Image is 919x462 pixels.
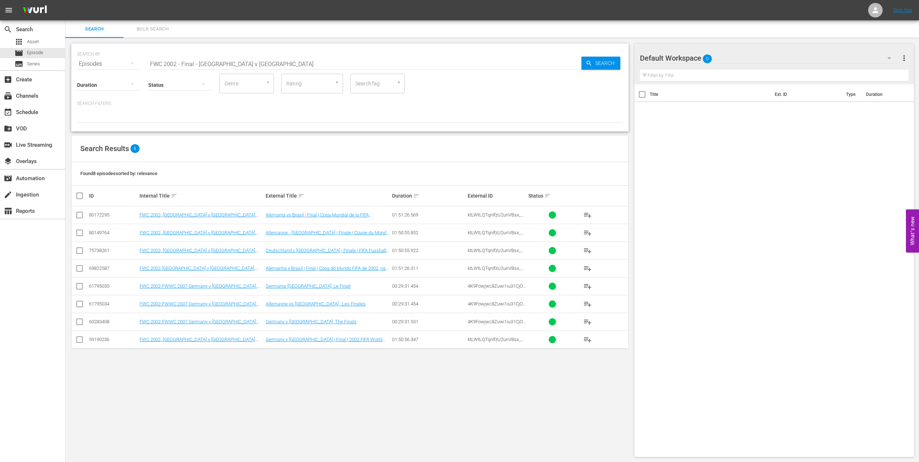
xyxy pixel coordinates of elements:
a: FWC 2002, [GEOGRAPHIC_DATA] v [GEOGRAPHIC_DATA], Final - FMR (DE) [140,248,259,259]
div: Status [528,191,577,200]
span: Search [70,25,119,33]
span: ktLWtLQTqnIfzU2unVBsx_POR [468,266,524,276]
span: playlist_add [583,211,592,219]
div: 59190236 [89,337,137,342]
span: playlist_add [583,246,592,255]
div: 00:29:31.454 [392,283,465,289]
a: Deutschland v [GEOGRAPHIC_DATA] | Finale | FIFA Fussball-Weltmeisterschaft Korea/[GEOGRAPHIC_DATA... [266,248,389,264]
span: Schedule [4,108,12,117]
button: more_vert [900,49,908,67]
div: 01:51:26.311 [392,266,465,271]
a: FWC 2002, [GEOGRAPHIC_DATA] v [GEOGRAPHIC_DATA], Final - FMR (ES) + Rebrand Promo 2 [140,212,259,223]
button: playlist_add [579,206,596,224]
p: Search Filters: [77,101,623,107]
span: playlist_add [583,317,592,326]
span: sort [298,192,305,199]
div: 01:50:55.922 [392,248,465,253]
span: Automation [4,174,12,183]
th: Ext. ID [770,84,842,105]
span: Channels [4,92,12,100]
span: Search Results [80,144,129,153]
span: Asset [15,37,23,46]
div: 75738261 [89,248,137,253]
span: Ingestion [4,190,12,199]
a: Germany v [GEOGRAPHIC_DATA]: The Finals [266,319,356,324]
div: Duration [392,191,465,200]
div: Episodes [77,54,141,74]
div: External Title [266,191,390,200]
div: 61795034 [89,301,137,307]
div: 80172295 [89,212,137,218]
span: ktLWtLQTqnIfzU2unVBsx_DE [468,248,524,259]
span: playlist_add [583,335,592,344]
div: 61795035 [89,283,137,289]
span: ktLWtLQTqnIfzU2unVBsx_FR [468,230,524,241]
span: 4K9Fowjwc8Zuwi1iu31CjO_ITA [468,283,526,294]
div: 69822587 [89,266,137,271]
span: Bulk Search [128,25,177,33]
span: sort [544,192,551,199]
button: playlist_add [579,242,596,259]
span: ktLWtLQTqnIfzU2unVBsx_ENG [468,337,524,348]
span: playlist_add [583,282,592,291]
div: 00:29:31.531 [392,319,465,324]
a: Alemania vs Brasil | Final | Copa Mundial de la FIFA [GEOGRAPHIC_DATA]/[GEOGRAPHIC_DATA] 2002™ | ... [266,212,387,228]
button: playlist_add [579,295,596,313]
a: FWC 2002-FWWC 2007 Germany v [GEOGRAPHIC_DATA]: The Finals (IT) [140,283,260,294]
th: Duration [862,84,905,105]
button: Open [265,79,271,86]
button: playlist_add [579,313,596,331]
span: menu [4,6,13,15]
span: 0 [703,51,712,66]
span: Create [4,75,12,84]
div: ID [89,193,137,199]
button: playlist_add [579,260,596,277]
span: Asset [27,38,39,45]
button: Open [395,79,402,86]
button: playlist_add [579,224,596,242]
a: FWC 2002-FWWC 2007 Germany v [GEOGRAPHIC_DATA]: The Finals (FR) [140,301,260,312]
a: FWC 2002, [GEOGRAPHIC_DATA] v [GEOGRAPHIC_DATA], Final - FMR (FR) [140,230,259,241]
div: 01:51:26.569 [392,212,465,218]
div: 00:29:31.454 [392,301,465,307]
a: Germany v [GEOGRAPHIC_DATA] | Final | 2002 FIFA World Cup [GEOGRAPHIC_DATA]/[GEOGRAPHIC_DATA]™ | ... [266,337,385,353]
button: Search [581,57,620,70]
div: 01:50:56.347 [392,337,465,342]
a: FWC 2002, [GEOGRAPHIC_DATA] v [GEOGRAPHIC_DATA] (EN) [140,337,258,348]
span: Search [4,25,12,34]
a: Allemagne vs [GEOGRAPHIC_DATA] : Les Finales [266,301,366,307]
div: External ID [468,193,526,199]
span: 4K9Fowjwc8Zuwi1iu31CjO_FR [468,301,526,312]
div: 80149764 [89,230,137,235]
div: Default Workspace [640,48,898,68]
span: sort [171,192,177,199]
img: ans4CAIJ8jUAAAAAAAAAAAAAAAAAAAAAAAAgQb4GAAAAAAAAAAAAAAAAAAAAAAAAJMjXAAAAAAAAAAAAAAAAAAAAAAAAgAT5G... [17,2,52,19]
th: Title [650,84,770,105]
span: Episode [15,49,23,57]
span: Live Streaming [4,141,12,149]
span: playlist_add [583,300,592,308]
span: subtitles [15,60,23,68]
div: Internal Title [140,191,263,200]
span: Reports [4,207,12,215]
span: playlist_add [583,264,592,273]
button: playlist_add [579,277,596,295]
span: VOD [4,124,12,133]
div: 60283408 [89,319,137,324]
span: ktLWtLQTqnIfzU2unVBsx_ES [468,212,524,223]
th: Type [842,84,862,105]
span: Found 8 episodes sorted by: relevance [80,171,157,176]
span: playlist_add [583,228,592,237]
span: Overlays [4,157,12,166]
a: Sign Out [893,7,912,13]
div: 01:50:55.852 [392,230,465,235]
span: Episode [27,49,43,56]
button: Open Feedback Widget [906,210,919,253]
button: playlist_add [579,331,596,348]
span: Search [592,57,620,70]
a: Allemagne - [GEOGRAPHIC_DATA] | Finale | Coupe du Monde de la FIFA, [GEOGRAPHIC_DATA]/[GEOGRAPHIC... [266,230,389,246]
a: FWC 2002 [GEOGRAPHIC_DATA] v [GEOGRAPHIC_DATA], Final (PT) - New Commentary + rebrand promo 2 [140,266,258,276]
span: sort [413,192,420,199]
a: FWC 2002-FWWC 2007 Germany v [GEOGRAPHIC_DATA]: The Finals (EN) [140,319,260,330]
span: 4K9Fowjwc8Zuwi1iu31CjO_ENG [468,319,526,330]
